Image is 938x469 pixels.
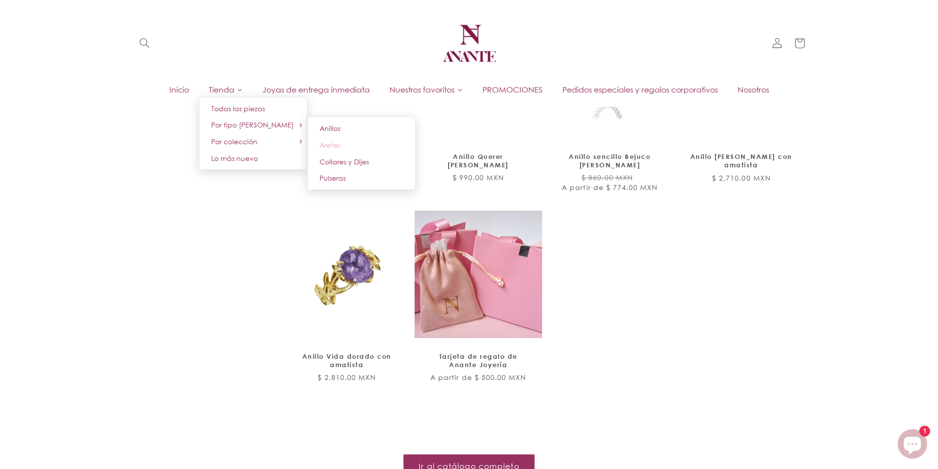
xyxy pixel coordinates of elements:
span: Nuestros favoritos [389,84,454,95]
a: PROMOCIONES [473,82,552,97]
span: PROMOCIONES [483,84,543,95]
a: Joyas de entrega inmediata [253,82,380,97]
a: Por tipo [PERSON_NAME] [199,117,307,133]
span: Anillos [320,124,340,132]
a: Por colección [199,133,307,150]
a: Nosotros [728,82,779,97]
img: Anante Joyería | Diseño mexicano [440,14,499,73]
span: Nosotros [738,84,769,95]
a: Anillo Vida dorado con amatista [293,352,400,369]
a: Collares y Dijes [307,154,416,170]
a: Pulseras [307,170,416,187]
span: Pulseras [320,174,346,182]
span: Lo más nuevo [211,154,258,162]
inbox-online-store-chat: Chat de la tienda online Shopify [895,429,930,461]
a: Todas las piezas [199,100,307,117]
span: Inicio [169,84,189,95]
summary: Búsqueda [133,32,156,55]
a: Inicio [160,82,199,97]
span: Por colección [211,137,258,146]
span: Pedidos especiales y regalos corporativos [562,84,718,95]
span: Joyas de entrega inmediata [262,84,370,95]
a: Anillo [PERSON_NAME] con amatista [688,153,795,169]
a: Lo más nuevo [199,150,307,167]
a: Anante Joyería | Diseño mexicano [436,10,503,77]
a: Nuestros favoritos [380,82,473,97]
span: Collares y Dijes [320,157,369,166]
span: Por tipo [PERSON_NAME] [211,121,294,129]
a: Pedidos especiales y regalos corporativos [552,82,728,97]
a: Anillo Querer [PERSON_NAME] [425,153,532,169]
span: Aretes [320,141,340,149]
a: Anillos [307,120,416,137]
span: Todas las piezas [211,104,265,113]
a: Tienda [199,82,253,97]
span: Tienda [209,84,234,95]
a: Anillo sencillo Bejuco [PERSON_NAME] [556,153,663,169]
a: Tarjeta de regalo de Anante Joyería [425,352,532,369]
a: Aretes [307,137,416,154]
